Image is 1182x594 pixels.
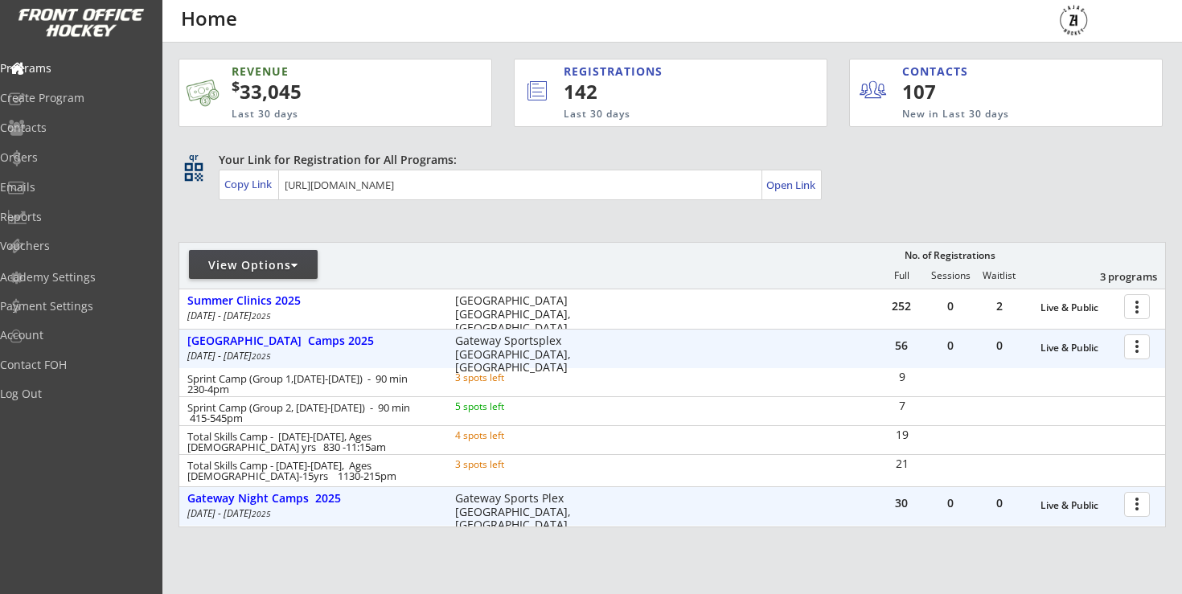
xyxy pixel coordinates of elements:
[877,301,925,312] div: 252
[455,431,559,440] div: 4 spots left
[232,76,240,96] sup: $
[877,498,925,509] div: 30
[252,508,271,519] em: 2025
[224,177,275,191] div: Copy Link
[187,374,433,395] div: Sprint Camp (Group 1,[DATE]-[DATE]) - 90 min 230-4pm
[900,250,999,261] div: No. of Registrations
[878,429,925,440] div: 19
[187,294,438,308] div: Summer Clinics 2025
[455,460,559,469] div: 3 spots left
[455,334,581,375] div: Gateway Sportsplex [GEOGRAPHIC_DATA], [GEOGRAPHIC_DATA]
[455,294,581,334] div: [GEOGRAPHIC_DATA] [GEOGRAPHIC_DATA], [GEOGRAPHIC_DATA]
[1124,492,1150,517] button: more_vert
[1124,294,1150,319] button: more_vert
[187,403,433,424] div: Sprint Camp (Group 2, [DATE]-[DATE]) - 90 min 415-545pm
[878,371,925,383] div: 9
[975,498,1024,509] div: 0
[219,152,1116,168] div: Your Link for Registration for All Programs:
[766,174,817,196] a: Open Link
[187,432,433,453] div: Total Skills Camp - [DATE]-[DATE], Ages [DEMOGRAPHIC_DATA] yrs 830 -11:15am
[1040,342,1116,354] div: Live & Public
[926,498,975,509] div: 0
[1073,269,1157,284] div: 3 programs
[1124,334,1150,359] button: more_vert
[182,160,206,184] button: qr_code
[252,350,271,362] em: 2025
[564,108,761,121] div: Last 30 days
[926,340,975,351] div: 0
[187,311,433,321] div: [DATE] - [DATE]
[187,351,433,361] div: [DATE] - [DATE]
[187,492,438,506] div: Gateway Night Camps 2025
[926,270,975,281] div: Sessions
[189,257,318,273] div: View Options
[878,458,925,469] div: 21
[187,334,438,348] div: [GEOGRAPHIC_DATA] Camps 2025
[455,402,559,412] div: 5 spots left
[187,509,433,518] div: [DATE] - [DATE]
[1040,302,1116,313] div: Live & Public
[252,310,271,322] em: 2025
[1040,500,1116,511] div: Live & Public
[187,461,433,481] div: Total Skills Camp - [DATE]-[DATE], Ages [DEMOGRAPHIC_DATA]-15yrs 1130-215pm
[975,270,1023,281] div: Waitlist
[232,108,416,121] div: Last 30 days
[232,63,416,80] div: REVENUE
[975,340,1024,351] div: 0
[878,400,925,412] div: 7
[455,373,559,383] div: 3 spots left
[766,178,817,192] div: Open Link
[232,78,441,105] div: 33,045
[975,301,1024,312] div: 2
[877,340,925,351] div: 56
[183,152,203,162] div: qr
[877,270,925,281] div: Full
[902,108,1087,121] div: New in Last 30 days
[564,63,754,80] div: REGISTRATIONS
[902,63,975,80] div: CONTACTS
[564,78,773,105] div: 142
[926,301,975,312] div: 0
[902,78,1001,105] div: 107
[455,492,581,532] div: Gateway Sports Plex [GEOGRAPHIC_DATA], [GEOGRAPHIC_DATA]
